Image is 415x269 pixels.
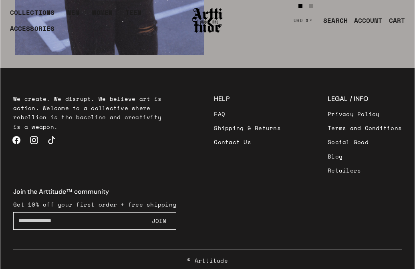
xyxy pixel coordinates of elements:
[317,12,348,28] a: SEARCH
[328,149,402,163] a: Blog
[25,131,43,149] a: Instagram
[328,163,402,177] a: Retailers
[8,131,25,149] a: Facebook
[10,24,54,40] div: ACCESSORIES
[214,135,281,149] a: Contact Us
[214,121,281,135] a: Shipping & Returns
[328,107,402,121] a: Privacy Policy
[383,12,405,28] a: Open cart
[214,107,281,121] a: FAQ
[67,8,79,24] a: MEN
[328,135,402,149] a: Social Good
[4,8,182,40] ul: Main navigation
[289,12,317,29] button: USD $
[13,187,176,197] h4: Join the Arttitude™ community
[214,94,281,104] h3: HELP
[348,12,383,28] a: ACCOUNT
[142,212,176,230] button: JOIN
[389,16,405,25] div: CART
[328,94,402,104] h3: LEGAL / INFO
[13,212,142,230] input: Enter your email
[13,94,167,131] p: We create. We disrupt. We believe art is action. Welcome to a collective where rebellion is the b...
[328,121,402,135] a: Terms and Conditions
[294,17,309,24] span: USD $
[10,8,54,24] div: COLLECTIONS
[187,256,228,265] a: © Arttitude
[191,7,224,34] img: Arttitude
[125,8,141,24] a: TEEN
[13,200,176,209] p: Get 10% off your first order + free shipping
[92,8,113,24] a: WOMEN
[43,131,60,149] a: TikTok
